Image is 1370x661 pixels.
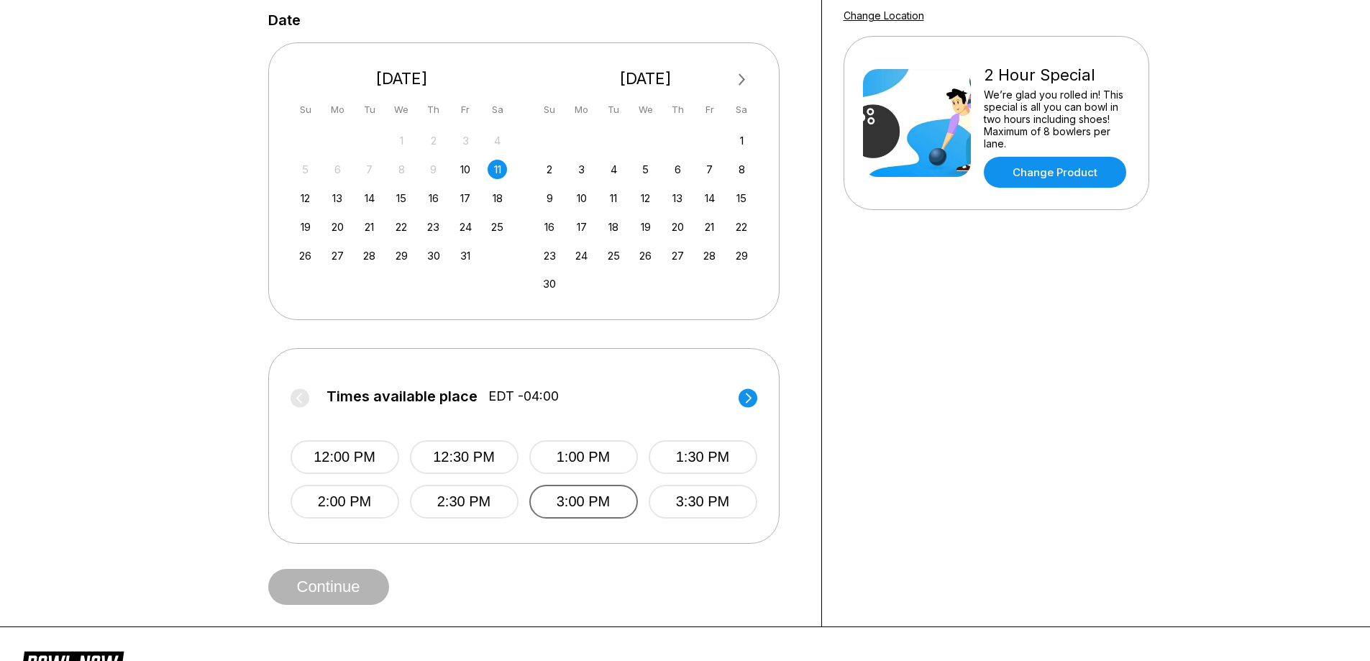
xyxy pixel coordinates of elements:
a: Change Location [844,9,924,22]
span: Times available place [326,388,478,404]
div: Choose Tuesday, November 25th, 2025 [604,246,624,265]
div: Choose Friday, November 21st, 2025 [700,217,719,237]
div: Choose Wednesday, November 26th, 2025 [636,246,655,265]
div: Fr [700,100,719,119]
div: [DATE] [291,69,513,88]
div: Choose Thursday, November 20th, 2025 [668,217,688,237]
div: Choose Tuesday, November 11th, 2025 [604,188,624,208]
div: Not available Tuesday, October 7th, 2025 [360,160,379,179]
div: month 2025-11 [538,129,754,294]
div: Choose Sunday, October 19th, 2025 [296,217,315,237]
div: Choose Sunday, November 2nd, 2025 [540,160,560,179]
button: 2:00 PM [291,485,399,519]
div: Choose Sunday, November 16th, 2025 [540,217,560,237]
div: Choose Saturday, November 1st, 2025 [732,131,752,150]
div: Th [424,100,443,119]
div: Not available Wednesday, October 1st, 2025 [392,131,411,150]
img: 2 Hour Special [863,69,971,177]
div: Choose Thursday, November 13th, 2025 [668,188,688,208]
div: Choose Saturday, November 29th, 2025 [732,246,752,265]
div: Choose Tuesday, October 14th, 2025 [360,188,379,208]
div: Mo [328,100,347,119]
a: Change Product [984,157,1126,188]
div: month 2025-10 [294,129,510,265]
div: 2 Hour Special [984,65,1130,85]
button: 2:30 PM [410,485,519,519]
div: Choose Sunday, November 30th, 2025 [540,274,560,293]
div: Choose Sunday, November 23rd, 2025 [540,246,560,265]
div: Choose Monday, October 27th, 2025 [328,246,347,265]
div: Su [296,100,315,119]
div: We’re glad you rolled in! This special is all you can bowl in two hours including shoes! Maximum ... [984,88,1130,150]
div: Choose Tuesday, October 28th, 2025 [360,246,379,265]
div: Choose Monday, November 17th, 2025 [572,217,591,237]
div: Tu [360,100,379,119]
div: Choose Monday, November 10th, 2025 [572,188,591,208]
div: Choose Saturday, November 15th, 2025 [732,188,752,208]
div: We [392,100,411,119]
div: Mo [572,100,591,119]
div: Choose Friday, November 7th, 2025 [700,160,719,179]
div: Su [540,100,560,119]
span: EDT -04:00 [488,388,559,404]
button: Next Month [731,68,754,91]
div: Choose Wednesday, November 5th, 2025 [636,160,655,179]
div: Choose Thursday, October 30th, 2025 [424,246,443,265]
div: Choose Wednesday, October 29th, 2025 [392,246,411,265]
div: Choose Sunday, October 26th, 2025 [296,246,315,265]
div: Choose Friday, November 28th, 2025 [700,246,719,265]
div: Sa [488,100,507,119]
div: Choose Tuesday, November 18th, 2025 [604,217,624,237]
div: Choose Tuesday, October 21st, 2025 [360,217,379,237]
div: Choose Tuesday, November 4th, 2025 [604,160,624,179]
div: Choose Thursday, November 6th, 2025 [668,160,688,179]
div: Choose Sunday, November 9th, 2025 [540,188,560,208]
div: Choose Friday, October 31st, 2025 [456,246,475,265]
div: Sa [732,100,752,119]
div: Choose Wednesday, October 15th, 2025 [392,188,411,208]
div: Choose Monday, November 3rd, 2025 [572,160,591,179]
div: Not available Friday, October 3rd, 2025 [456,131,475,150]
div: Choose Thursday, October 23rd, 2025 [424,217,443,237]
div: Choose Friday, November 14th, 2025 [700,188,719,208]
div: Th [668,100,688,119]
div: Not available Monday, October 6th, 2025 [328,160,347,179]
label: Date [268,12,301,28]
button: 1:30 PM [649,440,757,474]
button: 12:30 PM [410,440,519,474]
div: Choose Wednesday, November 19th, 2025 [636,217,655,237]
button: 3:30 PM [649,485,757,519]
div: Fr [456,100,475,119]
div: Choose Thursday, October 16th, 2025 [424,188,443,208]
div: Choose Monday, November 24th, 2025 [572,246,591,265]
div: Choose Saturday, October 25th, 2025 [488,217,507,237]
div: Not available Sunday, October 5th, 2025 [296,160,315,179]
div: Not available Saturday, October 4th, 2025 [488,131,507,150]
div: Choose Monday, October 20th, 2025 [328,217,347,237]
div: Choose Wednesday, November 12th, 2025 [636,188,655,208]
div: Choose Sunday, October 12th, 2025 [296,188,315,208]
div: Choose Wednesday, October 22nd, 2025 [392,217,411,237]
div: Not available Wednesday, October 8th, 2025 [392,160,411,179]
div: Choose Saturday, October 18th, 2025 [488,188,507,208]
div: Not available Thursday, October 9th, 2025 [424,160,443,179]
div: Tu [604,100,624,119]
button: 12:00 PM [291,440,399,474]
div: [DATE] [534,69,757,88]
div: Not available Thursday, October 2nd, 2025 [424,131,443,150]
div: Choose Friday, October 17th, 2025 [456,188,475,208]
div: Choose Saturday, November 22nd, 2025 [732,217,752,237]
div: Choose Monday, October 13th, 2025 [328,188,347,208]
div: We [636,100,655,119]
div: Choose Saturday, October 11th, 2025 [488,160,507,179]
div: Choose Friday, October 10th, 2025 [456,160,475,179]
div: Choose Thursday, November 27th, 2025 [668,246,688,265]
div: Choose Saturday, November 8th, 2025 [732,160,752,179]
div: Choose Friday, October 24th, 2025 [456,217,475,237]
button: 3:00 PM [529,485,638,519]
button: 1:00 PM [529,440,638,474]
